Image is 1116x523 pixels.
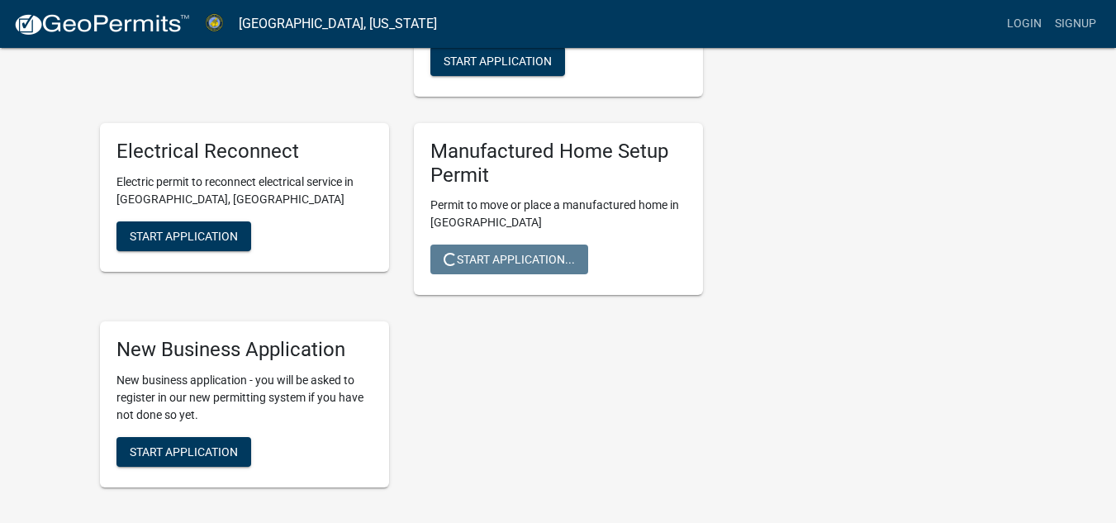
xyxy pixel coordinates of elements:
span: Start Application [130,229,238,242]
span: Start Application... [444,253,575,266]
button: Start Application... [430,245,588,274]
p: New business application - you will be asked to register in our new permitting system if you have... [116,372,373,424]
p: Permit to move or place a manufactured home in [GEOGRAPHIC_DATA] [430,197,686,231]
h5: Electrical Reconnect [116,140,373,164]
a: [GEOGRAPHIC_DATA], [US_STATE] [239,10,437,38]
button: Start Application [430,46,565,76]
h5: New Business Application [116,338,373,362]
span: Start Application [130,445,238,459]
span: Start Application [444,54,552,67]
a: Signup [1048,8,1103,40]
button: Start Application [116,437,251,467]
h5: Manufactured Home Setup Permit [430,140,686,188]
a: Login [1000,8,1048,40]
button: Start Application [116,221,251,251]
p: Electric permit to reconnect electrical service in [GEOGRAPHIC_DATA], [GEOGRAPHIC_DATA] [116,174,373,208]
img: Abbeville County, South Carolina [203,12,226,35]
